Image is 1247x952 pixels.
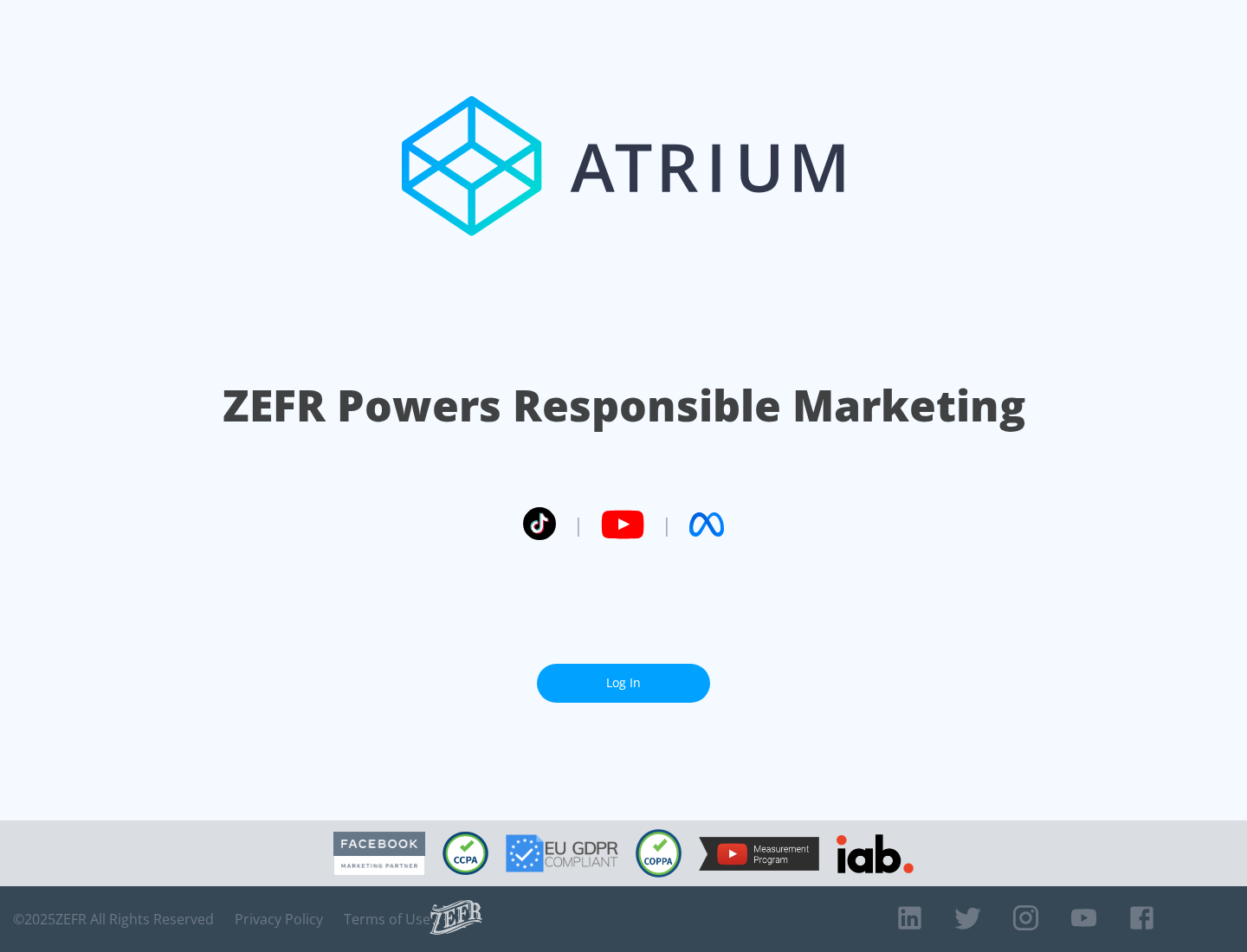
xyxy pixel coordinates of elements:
img: YouTube Measurement Program [699,837,819,871]
a: Terms of Use [344,910,430,928]
a: Log In [537,664,710,703]
img: CCPA Compliant [443,832,488,875]
span: | [662,511,672,537]
img: IAB [837,834,914,873]
a: Privacy Policy [235,910,323,928]
img: COPPA Compliant [636,829,682,878]
span: © 2025 ZEFR All Rights Reserved [13,910,214,928]
span: | [573,511,584,537]
img: Facebook Marketing Partner [333,832,425,876]
img: GDPR Compliant [506,834,618,872]
h1: ZEFR Powers Responsible Marketing [223,376,1025,435]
